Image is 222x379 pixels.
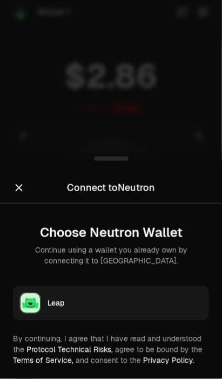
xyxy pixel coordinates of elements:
a: Terms of Service, [13,356,73,365]
button: LeapLeap [13,286,209,321]
a: Privacy Policy. [143,356,194,365]
div: Connect to Neutron [67,180,155,195]
div: Continue using a wallet you already own by connecting it to [GEOGRAPHIC_DATA]. [22,245,200,266]
a: Protocol Technical Risks, [26,345,113,355]
img: Leap [21,293,40,313]
div: Choose Neutron Wallet [22,225,200,240]
div: Leap [48,298,203,309]
div: By continuing, I agree that I have read and understood the agree to be bound by the and consent t... [13,334,209,366]
button: Close [13,180,25,195]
